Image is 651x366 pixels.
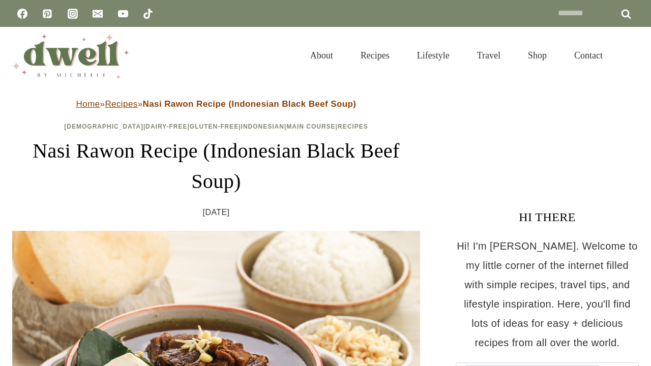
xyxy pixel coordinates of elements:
[463,38,514,73] a: Travel
[63,4,83,24] a: Instagram
[145,123,187,130] a: Dairy-Free
[190,123,239,130] a: Gluten-Free
[76,99,357,109] span: » »
[622,47,639,64] button: View Search Form
[286,123,335,130] a: Main Course
[12,32,129,79] img: DWELL by michelle
[338,123,368,130] a: Recipes
[113,4,133,24] a: YouTube
[12,4,33,24] a: Facebook
[241,123,284,130] a: Indonesian
[297,38,347,73] a: About
[143,99,357,109] strong: Nasi Rawon Recipe (Indonesian Black Beef Soup)
[456,236,639,352] p: Hi! I'm [PERSON_NAME]. Welcome to my little corner of the internet filled with simple recipes, tr...
[37,4,57,24] a: Pinterest
[347,38,403,73] a: Recipes
[138,4,158,24] a: TikTok
[297,38,616,73] nav: Primary Navigation
[456,208,639,226] h3: HI THERE
[514,38,560,73] a: Shop
[403,38,463,73] a: Lifestyle
[87,4,108,24] a: Email
[560,38,616,73] a: Contact
[76,99,100,109] a: Home
[64,123,143,130] a: [DEMOGRAPHIC_DATA]
[64,123,368,130] span: | | | | |
[105,99,137,109] a: Recipes
[203,205,230,220] time: [DATE]
[12,136,420,197] h1: Nasi Rawon Recipe (Indonesian Black Beef Soup)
